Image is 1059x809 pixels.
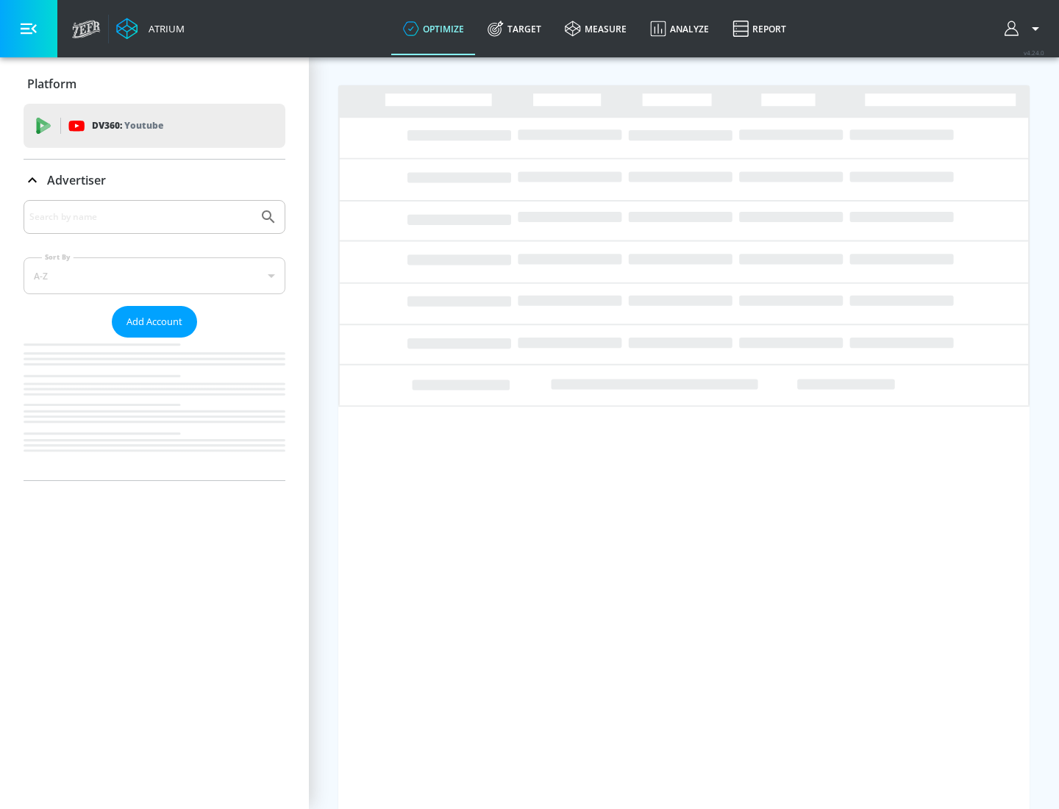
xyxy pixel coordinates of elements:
div: Advertiser [24,160,285,201]
p: Platform [27,76,76,92]
nav: list of Advertiser [24,338,285,480]
span: v 4.24.0 [1024,49,1044,57]
a: Target [476,2,553,55]
a: Analyze [638,2,721,55]
p: DV360: [92,118,163,134]
a: Atrium [116,18,185,40]
span: Add Account [126,313,182,330]
input: Search by name [29,207,252,227]
button: Add Account [112,306,197,338]
div: DV360: Youtube [24,104,285,148]
a: Report [721,2,798,55]
label: Sort By [42,252,74,262]
div: Atrium [143,22,185,35]
a: measure [553,2,638,55]
p: Youtube [124,118,163,133]
div: Advertiser [24,200,285,480]
p: Advertiser [47,172,106,188]
a: optimize [391,2,476,55]
div: Platform [24,63,285,104]
div: A-Z [24,257,285,294]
